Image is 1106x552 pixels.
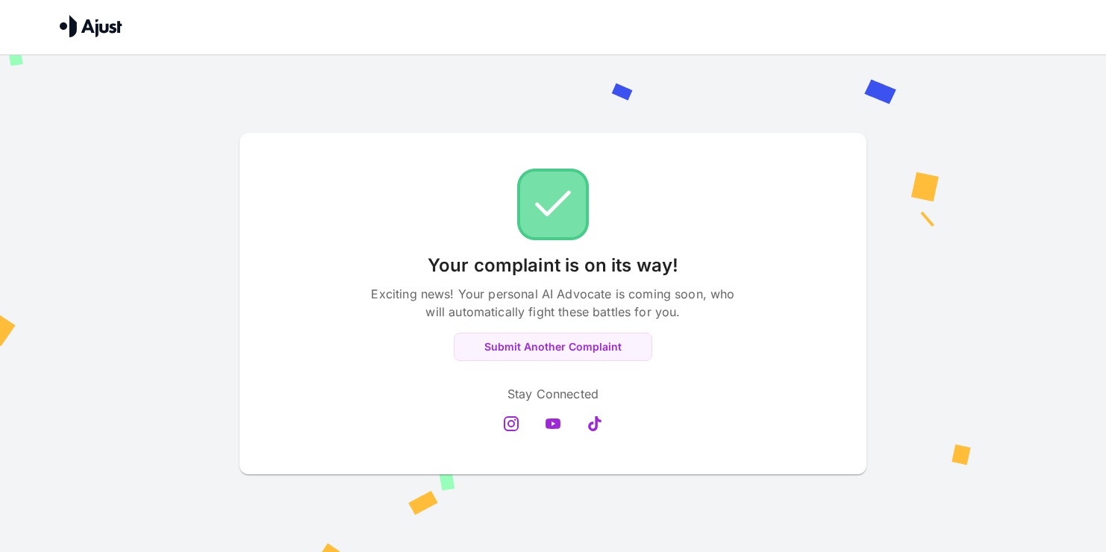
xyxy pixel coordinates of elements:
p: Stay Connected [507,385,599,403]
img: Ajust [60,15,122,37]
p: Exciting news! Your personal AI Advocate is coming soon, who will automatically fight these battl... [366,285,740,321]
img: Check! [517,169,589,240]
p: Your complaint is on its way! [428,252,678,279]
button: Submit Another Complaint [454,333,652,362]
